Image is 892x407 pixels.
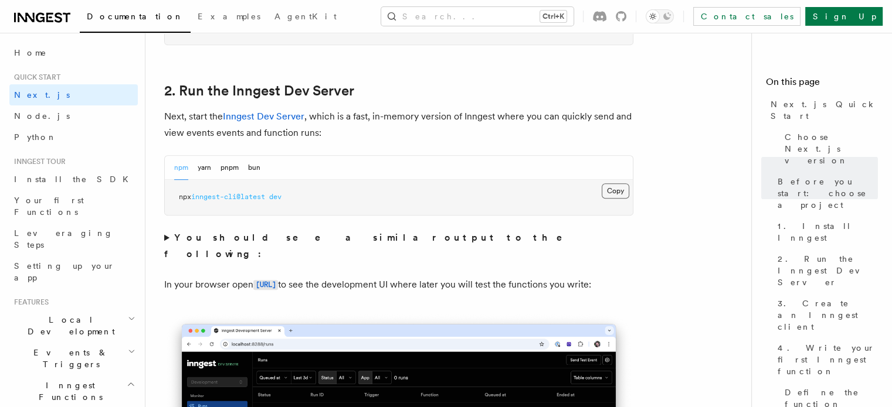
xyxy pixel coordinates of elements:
[805,7,883,26] a: Sign Up
[253,279,278,290] a: [URL]
[9,105,138,126] a: Node.js
[778,253,878,288] span: 2. Run the Inngest Dev Server
[164,232,579,259] strong: You should see a similar output to the following:
[9,157,66,166] span: Inngest tour
[9,297,49,307] span: Features
[773,293,878,337] a: 3. Create an Inngest client
[9,342,138,375] button: Events & Triggers
[778,297,878,333] span: 3. Create an Inngest client
[9,169,138,190] a: Install the SDK
[9,73,60,82] span: Quick start
[778,220,878,244] span: 1. Install Inngest
[14,196,84,217] span: Your first Functions
[602,183,629,199] button: Copy
[14,132,57,142] span: Python
[198,156,211,180] button: yarn
[9,314,128,337] span: Local Development
[9,309,138,342] button: Local Development
[785,131,878,166] span: Choose Next.js version
[780,126,878,171] a: Choose Next.js version
[773,171,878,216] a: Before you start: choose a project
[14,90,70,100] span: Next.js
[253,280,278,290] code: [URL]
[269,193,281,201] span: dev
[9,42,138,63] a: Home
[87,12,184,21] span: Documentation
[14,228,113,249] span: Leveraging Steps
[223,111,304,122] a: Inngest Dev Server
[693,7,801,26] a: Contact sales
[14,261,115,282] span: Setting up your app
[773,248,878,293] a: 2. Run the Inngest Dev Server
[14,47,47,59] span: Home
[9,190,138,223] a: Your first Functions
[646,9,674,23] button: Toggle dark mode
[9,126,138,148] a: Python
[9,255,138,288] a: Setting up your app
[771,98,878,122] span: Next.js Quick Start
[198,12,260,21] span: Examples
[773,216,878,248] a: 1. Install Inngest
[164,83,354,99] a: 2. Run the Inngest Dev Server
[221,156,239,180] button: pnpm
[9,223,138,255] a: Leveraging Steps
[9,379,127,403] span: Inngest Functions
[9,347,128,370] span: Events & Triggers
[9,84,138,105] a: Next.js
[773,337,878,382] a: 4. Write your first Inngest function
[248,156,260,180] button: bun
[778,176,878,211] span: Before you start: choose a project
[191,193,265,201] span: inngest-cli@latest
[274,12,337,21] span: AgentKit
[179,193,191,201] span: npx
[766,75,878,94] h4: On this page
[14,111,70,121] span: Node.js
[174,156,188,180] button: npm
[164,108,633,141] p: Next, start the , which is a fast, in-memory version of Inngest where you can quickly send and vi...
[766,94,878,126] a: Next.js Quick Start
[164,276,633,293] p: In your browser open to see the development UI where later you will test the functions you write:
[381,7,574,26] button: Search...Ctrl+K
[164,230,633,262] summary: You should see a similar output to the following:
[540,11,567,22] kbd: Ctrl+K
[778,342,878,377] span: 4. Write your first Inngest function
[267,4,344,32] a: AgentKit
[14,175,135,184] span: Install the SDK
[80,4,191,33] a: Documentation
[191,4,267,32] a: Examples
